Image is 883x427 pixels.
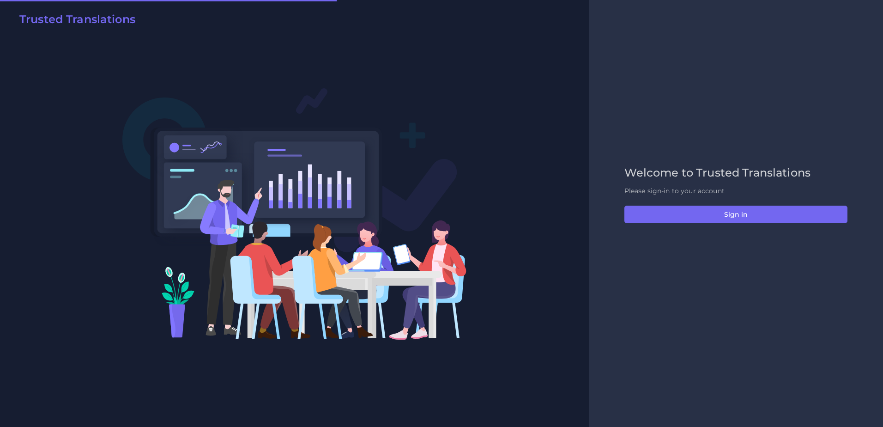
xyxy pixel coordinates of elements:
button: Sign in [624,206,847,223]
img: Login V2 [122,87,467,340]
h2: Welcome to Trusted Translations [624,166,847,180]
h2: Trusted Translations [19,13,135,26]
a: Trusted Translations [13,13,135,30]
p: Please sign-in to your account [624,186,847,196]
